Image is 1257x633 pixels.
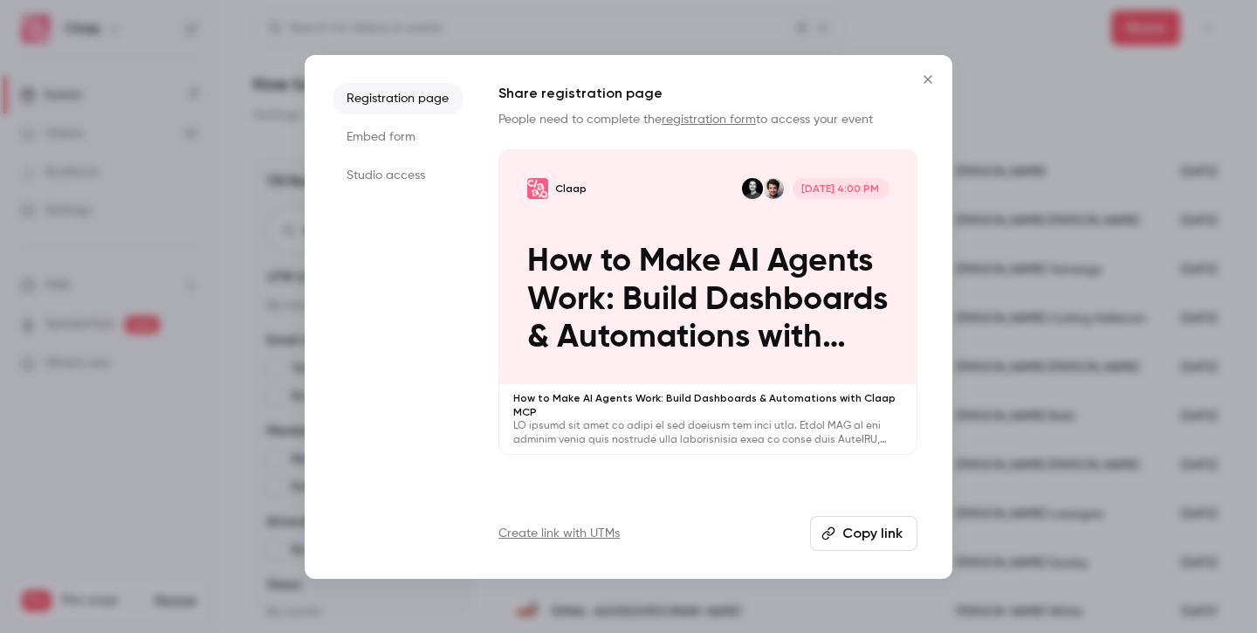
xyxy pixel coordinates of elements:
li: Embed form [333,121,464,153]
li: Registration page [333,83,464,114]
img: Robin Bonduelle [742,178,763,199]
p: LO ipsumd sit amet co adipi el sed doeiusm tem inci utla. Etdol MAG al eni adminim venia quis nos... [513,419,903,447]
button: Copy link [810,516,917,551]
p: How to Make AI Agents Work: Build Dashboards & Automations with Claap MCP [527,243,889,356]
a: Create link with UTMs [498,525,620,542]
li: Studio access [333,160,464,191]
h1: Share registration page [498,83,917,104]
p: How to Make AI Agents Work: Build Dashboards & Automations with Claap MCP [513,391,903,419]
p: Claap [555,182,587,196]
button: Close [910,62,945,97]
img: Pierre Touzeau [763,178,784,199]
a: registration form [662,114,756,126]
img: How to Make AI Agents Work: Build Dashboards & Automations with Claap MCP [527,178,548,199]
a: How to Make AI Agents Work: Build Dashboards & Automations with Claap MCPClaapPierre TouzeauRobin... [498,149,917,456]
span: [DATE] 4:00 PM [793,178,889,199]
p: People need to complete the to access your event [498,111,917,128]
